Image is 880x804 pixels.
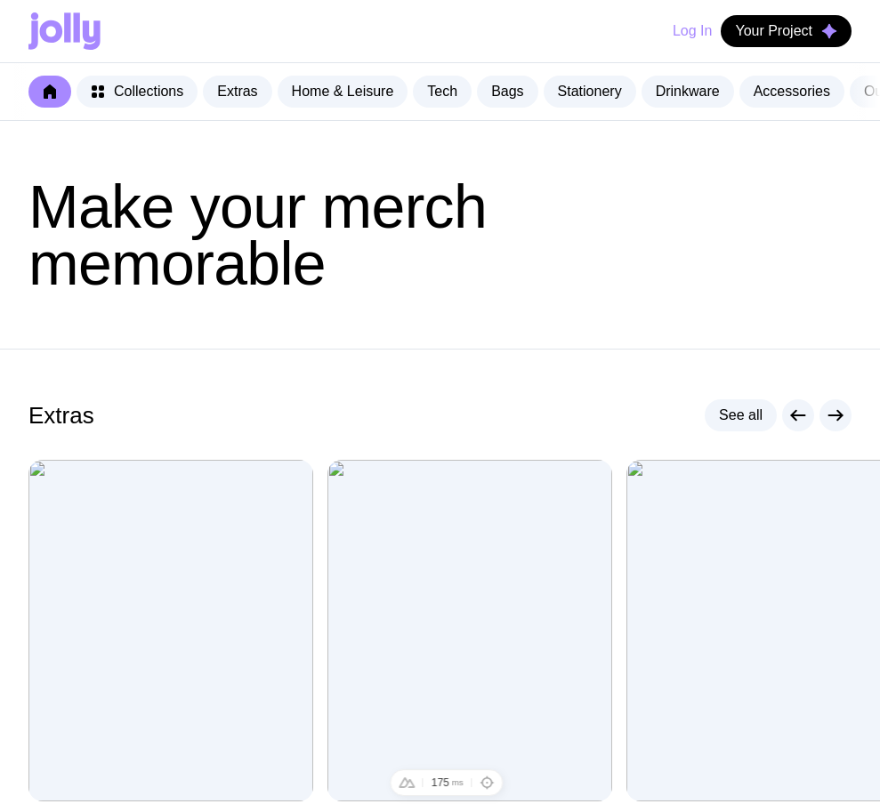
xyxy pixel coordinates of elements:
a: See all [705,399,777,431]
button: Your Project [721,15,852,47]
h2: Extras [28,402,94,429]
span: Make your merch memorable [28,173,487,297]
button: Log In [673,15,712,47]
a: Tech [413,76,472,108]
span: Your Project [735,22,812,40]
a: Drinkware [642,76,734,108]
span: Collections [114,83,183,100]
a: Collections [77,76,198,108]
a: Stationery [544,76,636,108]
a: Extras [203,76,271,108]
a: Bags [477,76,537,108]
a: Home & Leisure [278,76,408,108]
a: Accessories [739,76,844,108]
